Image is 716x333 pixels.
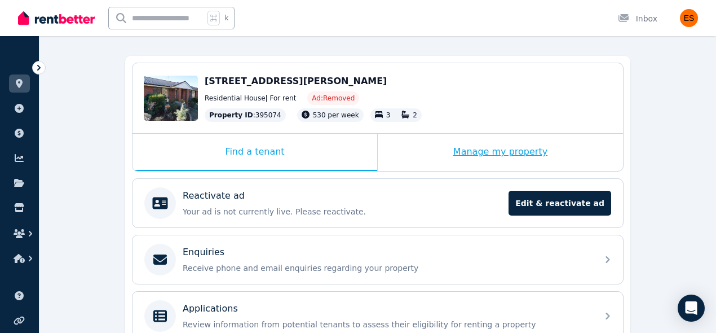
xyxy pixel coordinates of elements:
span: Edit & reactivate ad [509,191,611,216]
a: Reactivate adYour ad is not currently live. Please reactivate.Edit & reactivate ad [132,179,623,227]
img: Evangeline Samoilov [680,9,698,27]
p: Enquiries [183,246,224,259]
span: k [224,14,228,23]
div: Manage my property [378,134,623,171]
p: Receive phone and email enquiries regarding your property [183,262,591,274]
span: Residential House | For rent [205,94,296,103]
p: Your ad is not currently live. Please reactivate. [183,206,502,217]
span: [STREET_ADDRESS][PERSON_NAME] [205,76,387,86]
span: 3 [386,111,391,119]
span: 2 [413,111,417,119]
p: Reactivate ad [183,189,245,203]
a: EnquiriesReceive phone and email enquiries regarding your property [132,235,623,284]
div: Open Intercom Messenger [678,295,705,322]
img: RentBetter [18,10,95,27]
p: Applications [183,302,238,316]
div: Find a tenant [132,134,377,171]
p: Review information from potential tenants to assess their eligibility for renting a property [183,319,591,330]
span: Property ID [209,111,253,120]
div: Inbox [618,13,657,24]
div: : 395074 [205,108,286,122]
span: 530 per week [313,111,359,119]
span: Ad: Removed [312,94,355,103]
